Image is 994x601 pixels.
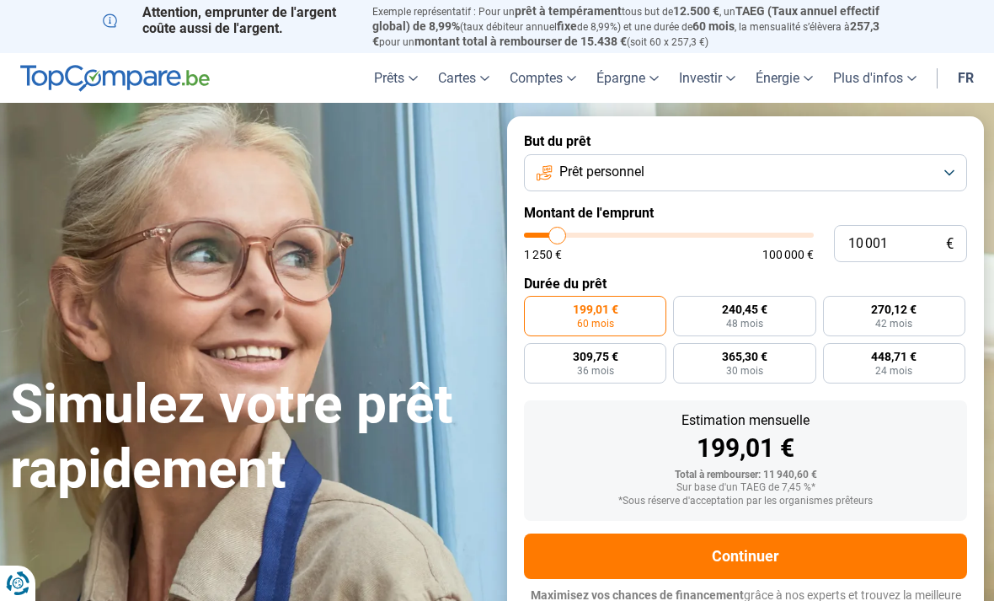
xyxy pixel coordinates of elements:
span: 24 mois [875,366,912,376]
span: 30 mois [726,366,763,376]
span: 365,30 € [722,351,767,362]
div: Sur base d'un TAEG de 7,45 %* [537,482,954,494]
span: 448,71 € [871,351,917,362]
div: *Sous réserve d'acceptation par les organismes prêteurs [537,496,954,507]
span: prêt à tempérament [515,4,622,18]
span: fixe [557,19,577,33]
a: fr [948,53,984,103]
button: Prêt personnel [524,154,967,191]
a: Énergie [745,53,823,103]
a: Épargne [586,53,669,103]
h1: Simulez votre prêt rapidement [10,373,487,502]
a: Comptes [500,53,586,103]
span: 36 mois [577,366,614,376]
span: 100 000 € [762,249,814,260]
label: But du prêt [524,133,967,149]
img: TopCompare [20,65,210,92]
div: Total à rembourser: 11 940,60 € [537,470,954,481]
span: 309,75 € [573,351,618,362]
span: 48 mois [726,319,763,329]
a: Prêts [364,53,428,103]
label: Durée du prêt [524,276,967,292]
label: Montant de l'emprunt [524,205,967,221]
a: Plus d'infos [823,53,927,103]
div: Estimation mensuelle [537,414,954,427]
span: Prêt personnel [559,163,644,181]
span: TAEG (Taux annuel effectif global) de 8,99% [372,4,879,33]
span: 270,12 € [871,303,917,315]
p: Exemple représentatif : Pour un tous but de , un (taux débiteur annuel de 8,99%) et une durée de ... [372,4,891,49]
span: 60 mois [692,19,735,33]
a: Investir [669,53,745,103]
span: 60 mois [577,319,614,329]
a: Cartes [428,53,500,103]
span: € [946,237,954,251]
span: montant total à rembourser de 15.438 € [414,35,627,48]
div: 199,01 € [537,436,954,461]
p: Attention, emprunter de l'argent coûte aussi de l'argent. [103,4,352,36]
span: 1 250 € [524,249,562,260]
span: 240,45 € [722,303,767,315]
button: Continuer [524,534,967,579]
span: 199,01 € [573,303,618,315]
span: 257,3 € [372,19,879,48]
span: 12.500 € [673,4,719,18]
span: 42 mois [875,319,912,329]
